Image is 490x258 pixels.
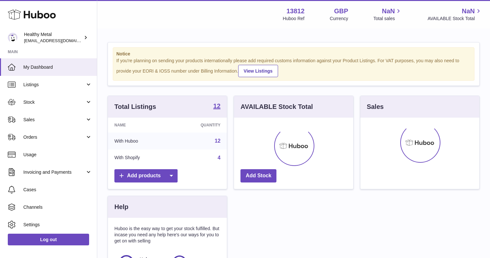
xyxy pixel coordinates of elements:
[238,65,278,77] a: View Listings
[23,82,85,88] span: Listings
[283,16,305,22] div: Huboo Ref
[23,152,92,158] span: Usage
[240,102,313,111] h3: AVAILABLE Stock Total
[23,117,85,123] span: Sales
[240,169,276,182] a: Add Stock
[286,7,305,16] strong: 13812
[108,118,172,133] th: Name
[24,31,82,44] div: Healthy Metal
[108,149,172,166] td: With Shopify
[215,138,221,144] a: 12
[213,103,220,111] a: 12
[172,118,227,133] th: Quantity
[23,204,92,210] span: Channels
[330,16,348,22] div: Currency
[427,7,482,22] a: NaN AVAILABLE Stock Total
[114,169,178,182] a: Add products
[114,226,220,244] p: Huboo is the easy way to get your stock fulfilled. But incase you need any help here's our ways f...
[367,102,384,111] h3: Sales
[116,51,471,57] strong: Notice
[23,64,92,70] span: My Dashboard
[217,155,220,160] a: 4
[382,7,395,16] span: NaN
[23,134,85,140] span: Orders
[108,133,172,149] td: With Huboo
[116,58,471,77] div: If you're planning on sending your products internationally please add required customs informati...
[8,234,89,245] a: Log out
[8,33,17,42] img: internalAdmin-13812@internal.huboo.com
[373,7,402,22] a: NaN Total sales
[427,16,482,22] span: AVAILABLE Stock Total
[23,222,92,228] span: Settings
[23,99,85,105] span: Stock
[114,203,128,211] h3: Help
[213,103,220,109] strong: 12
[334,7,348,16] strong: GBP
[114,102,156,111] h3: Total Listings
[23,187,92,193] span: Cases
[373,16,402,22] span: Total sales
[462,7,475,16] span: NaN
[23,169,85,175] span: Invoicing and Payments
[24,38,95,43] span: [EMAIL_ADDRESS][DOMAIN_NAME]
